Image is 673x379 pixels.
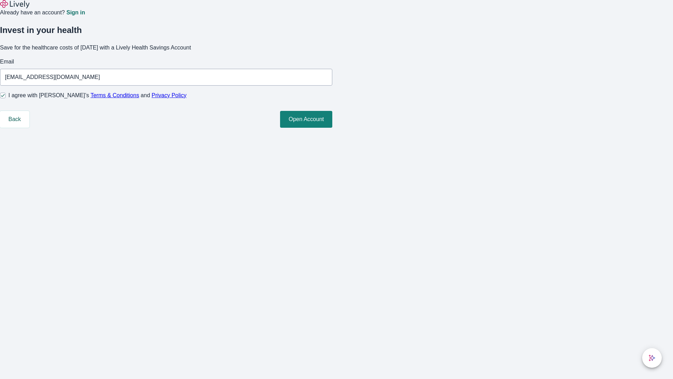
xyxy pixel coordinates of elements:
a: Sign in [66,10,85,15]
a: Privacy Policy [152,92,187,98]
svg: Lively AI Assistant [648,354,655,361]
a: Terms & Conditions [90,92,139,98]
span: I agree with [PERSON_NAME]’s and [8,91,186,100]
button: chat [642,348,662,368]
button: Open Account [280,111,332,128]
